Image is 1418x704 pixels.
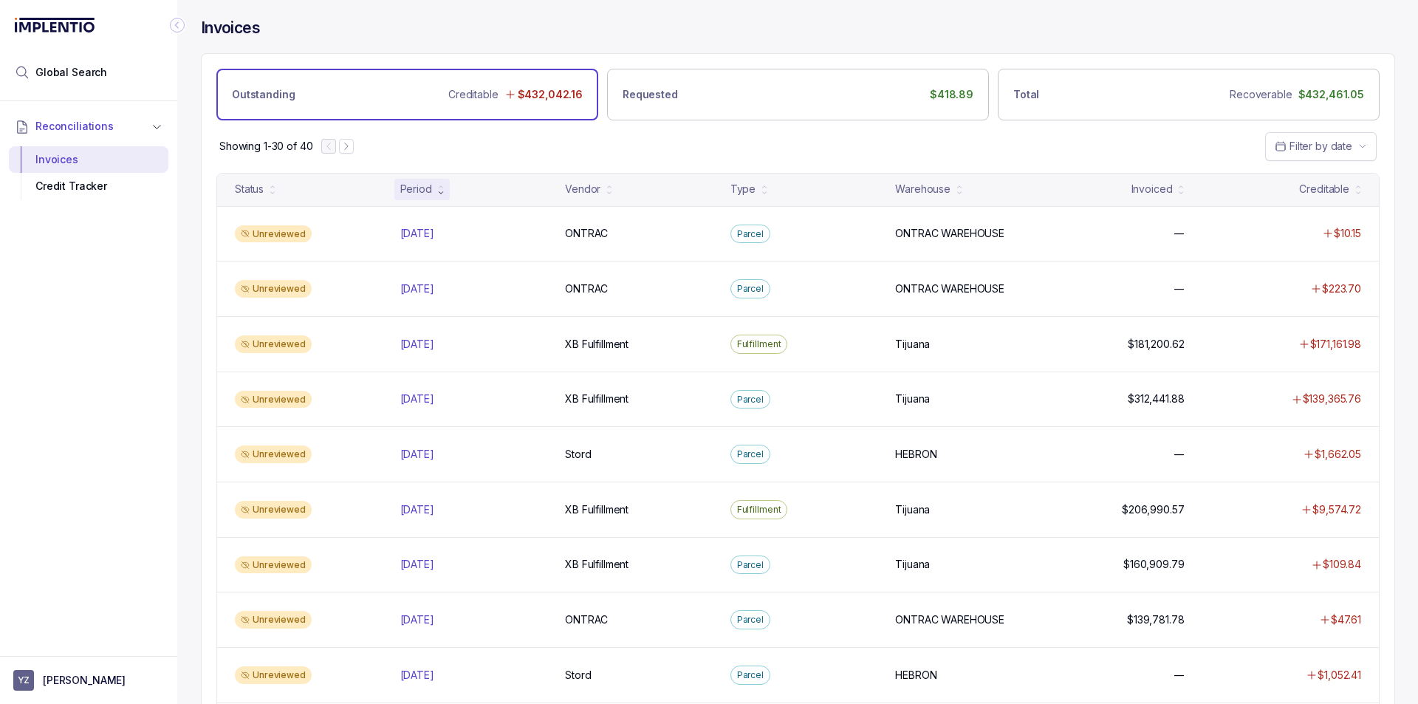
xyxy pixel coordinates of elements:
p: [DATE] [400,502,434,517]
p: [DATE] [400,392,434,406]
p: [DATE] [400,668,434,683]
div: Unreviewed [235,280,312,298]
div: Unreviewed [235,556,312,574]
p: Showing 1-30 of 40 [219,139,312,154]
div: Type [730,182,756,196]
div: Collapse Icon [168,16,186,34]
p: $109.84 [1323,557,1361,572]
p: — [1174,281,1185,296]
p: $418.89 [930,87,973,102]
div: Warehouse [895,182,951,196]
button: Reconciliations [9,110,168,143]
search: Date Range Picker [1275,139,1352,154]
p: XB Fulfillment [565,502,628,517]
div: Unreviewed [235,391,312,409]
p: Parcel [737,281,764,296]
p: Parcel [737,558,764,573]
p: XB Fulfillment [565,337,628,352]
p: ONTRAC WAREHOUSE [895,281,1004,296]
p: Outstanding [232,87,295,102]
p: HEBRON [895,668,936,683]
p: ONTRAC [565,281,608,296]
p: ONTRAC [565,612,608,627]
span: Reconciliations [35,119,114,134]
span: User initials [13,670,34,691]
p: [DATE] [400,281,434,296]
p: Stord [565,447,591,462]
p: [PERSON_NAME] [43,673,126,688]
p: Tijuana [895,502,930,517]
div: Unreviewed [235,666,312,684]
p: [DATE] [400,447,434,462]
p: $171,161.98 [1310,337,1361,352]
p: $139,781.78 [1127,612,1184,627]
div: Unreviewed [235,611,312,629]
p: $181,200.62 [1128,337,1184,352]
p: $9,574.72 [1312,502,1361,517]
p: Tijuana [895,392,930,406]
div: Unreviewed [235,225,312,243]
div: Creditable [1299,182,1349,196]
span: Filter by date [1289,140,1352,152]
p: [DATE] [400,612,434,627]
p: $432,461.05 [1298,87,1364,102]
p: $312,441.88 [1128,392,1184,406]
div: Reconciliations [9,143,168,203]
p: ONTRAC WAREHOUSE [895,612,1004,627]
p: $206,990.57 [1122,502,1184,517]
p: Stord [565,668,591,683]
p: $223.70 [1322,281,1361,296]
span: Global Search [35,65,107,80]
button: Date Range Picker [1265,132,1377,160]
p: XB Fulfillment [565,557,628,572]
div: Unreviewed [235,501,312,519]
p: — [1174,447,1185,462]
p: Parcel [737,392,764,407]
p: Tijuana [895,557,930,572]
div: Invoiced [1131,182,1173,196]
p: $47.61 [1331,612,1361,627]
p: Recoverable [1230,87,1292,102]
p: Fulfillment [737,337,781,352]
p: $432,042.16 [518,87,583,102]
div: Invoices [21,146,157,173]
p: [DATE] [400,226,434,241]
p: Creditable [448,87,499,102]
p: Parcel [737,227,764,242]
button: User initials[PERSON_NAME] [13,670,164,691]
p: [DATE] [400,337,434,352]
p: Tijuana [895,337,930,352]
p: Parcel [737,668,764,683]
p: — [1174,226,1185,241]
p: $160,909.79 [1123,557,1184,572]
p: HEBRON [895,447,936,462]
p: $1,052.41 [1318,668,1361,683]
p: Requested [623,87,678,102]
div: Unreviewed [235,445,312,463]
div: Unreviewed [235,335,312,353]
p: $10.15 [1334,226,1361,241]
p: ONTRAC WAREHOUSE [895,226,1004,241]
p: Parcel [737,447,764,462]
p: Fulfillment [737,502,781,517]
p: ONTRAC [565,226,608,241]
p: XB Fulfillment [565,392,628,406]
div: Credit Tracker [21,173,157,199]
p: $139,365.76 [1303,392,1361,406]
p: — [1174,668,1185,683]
p: $1,662.05 [1315,447,1361,462]
div: Vendor [565,182,600,196]
div: Period [400,182,432,196]
p: Total [1013,87,1039,102]
div: Status [235,182,264,196]
p: [DATE] [400,557,434,572]
button: Next Page [339,139,354,154]
h4: Invoices [201,18,260,38]
p: Parcel [737,612,764,627]
div: Remaining page entries [219,139,312,154]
